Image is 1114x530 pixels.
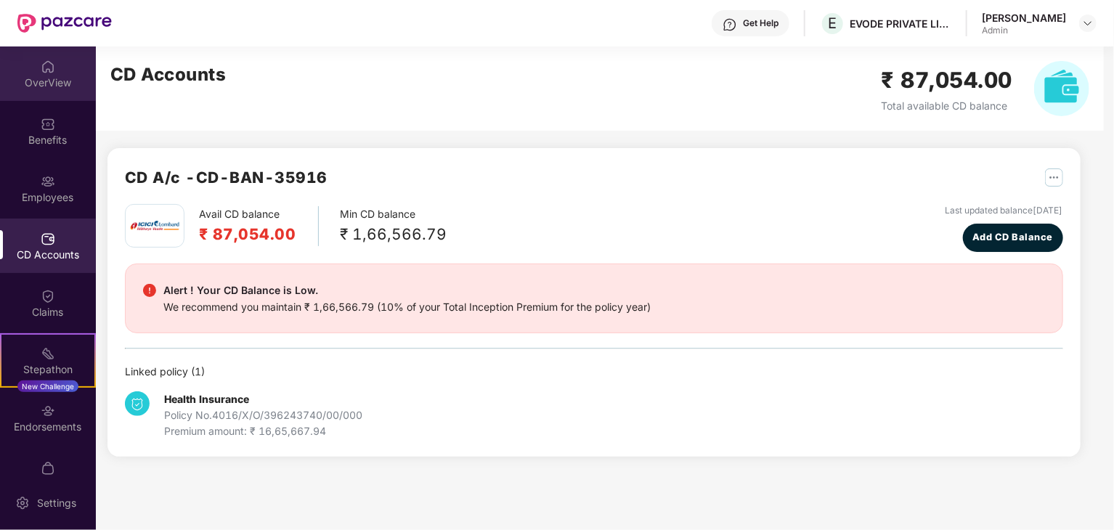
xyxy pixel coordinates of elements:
img: icici.png [127,216,182,235]
div: ₹ 1,66,566.79 [341,222,447,246]
div: Premium amount: ₹ 16,65,667.94 [164,423,362,439]
img: svg+xml;base64,PHN2ZyB4bWxucz0iaHR0cDovL3d3dy53My5vcmcvMjAwMC9zdmciIHdpZHRoPSIzNCIgaGVpZ2h0PSIzNC... [125,391,150,416]
img: New Pazcare Logo [17,14,112,33]
b: Health Insurance [164,393,249,405]
img: svg+xml;base64,PHN2ZyBpZD0iSGVscC0zMngzMiIgeG1sbnM9Imh0dHA6Ly93d3cudzMub3JnLzIwMDAvc3ZnIiB3aWR0aD... [723,17,737,32]
div: We recommend you maintain ₹ 1,66,566.79 (10% of your Total Inception Premium for the policy year) [163,299,651,315]
div: Stepathon [1,362,94,377]
img: svg+xml;base64,PHN2ZyBpZD0iRHJvcGRvd24tMzJ4MzIiIHhtbG5zPSJodHRwOi8vd3d3LnczLm9yZy8yMDAwL3N2ZyIgd2... [1082,17,1094,29]
div: Last updated balance [DATE] [946,204,1063,218]
span: E [829,15,837,32]
div: Settings [33,496,81,510]
h2: CD Accounts [110,61,227,89]
img: svg+xml;base64,PHN2ZyBpZD0iRGFuZ2VyX2FsZXJ0IiBkYXRhLW5hbWU9IkRhbmdlciBhbGVydCIgeG1sbnM9Imh0dHA6Ly... [143,284,156,297]
img: svg+xml;base64,PHN2ZyBpZD0iQmVuZWZpdHMiIHhtbG5zPSJodHRwOi8vd3d3LnczLm9yZy8yMDAwL3N2ZyIgd2lkdGg9Ij... [41,117,55,131]
img: svg+xml;base64,PHN2ZyB4bWxucz0iaHR0cDovL3d3dy53My5vcmcvMjAwMC9zdmciIHdpZHRoPSIyNSIgaGVpZ2h0PSIyNS... [1045,168,1063,187]
h2: CD A/c - CD-BAN-35916 [125,166,328,189]
img: svg+xml;base64,PHN2ZyBpZD0iQ2xhaW0iIHhtbG5zPSJodHRwOi8vd3d3LnczLm9yZy8yMDAwL3N2ZyIgd2lkdGg9IjIwIi... [41,289,55,303]
div: [PERSON_NAME] [982,11,1066,25]
span: Total available CD balance [882,99,1008,112]
div: Get Help [743,17,778,29]
div: Min CD balance [341,206,447,246]
div: EVODE PRIVATE LIMITED [850,17,951,30]
img: svg+xml;base64,PHN2ZyBpZD0iU2V0dGluZy0yMHgyMCIgeG1sbnM9Imh0dHA6Ly93d3cudzMub3JnLzIwMDAvc3ZnIiB3aW... [15,496,30,510]
div: Alert ! Your CD Balance is Low. [163,282,651,299]
img: svg+xml;base64,PHN2ZyBpZD0iQ0RfQWNjb3VudHMiIGRhdGEtbmFtZT0iQ0QgQWNjb3VudHMiIHhtbG5zPSJodHRwOi8vd3... [41,232,55,246]
img: svg+xml;base64,PHN2ZyB4bWxucz0iaHR0cDovL3d3dy53My5vcmcvMjAwMC9zdmciIHdpZHRoPSIyMSIgaGVpZ2h0PSIyMC... [41,346,55,361]
h2: ₹ 87,054.00 [199,222,296,246]
h2: ₹ 87,054.00 [882,63,1013,97]
span: Add CD Balance [972,230,1053,245]
img: svg+xml;base64,PHN2ZyBpZD0iRW1wbG95ZWVzIiB4bWxucz0iaHR0cDovL3d3dy53My5vcmcvMjAwMC9zdmciIHdpZHRoPS... [41,174,55,189]
img: svg+xml;base64,PHN2ZyBpZD0iRW5kb3JzZW1lbnRzIiB4bWxucz0iaHR0cDovL3d3dy53My5vcmcvMjAwMC9zdmciIHdpZH... [41,404,55,418]
div: Avail CD balance [199,206,319,246]
div: New Challenge [17,380,78,392]
div: Admin [982,25,1066,36]
img: svg+xml;base64,PHN2ZyBpZD0iSG9tZSIgeG1sbnM9Imh0dHA6Ly93d3cudzMub3JnLzIwMDAvc3ZnIiB3aWR0aD0iMjAiIG... [41,60,55,74]
img: svg+xml;base64,PHN2ZyBpZD0iTXlfT3JkZXJzIiBkYXRhLW5hbWU9Ik15IE9yZGVycyIgeG1sbnM9Imh0dHA6Ly93d3cudz... [41,461,55,476]
div: Policy No. 4016/X/O/396243740/00/000 [164,407,362,423]
img: svg+xml;base64,PHN2ZyB4bWxucz0iaHR0cDovL3d3dy53My5vcmcvMjAwMC9zdmciIHhtbG5zOnhsaW5rPSJodHRwOi8vd3... [1034,61,1089,116]
button: Add CD Balance [963,224,1063,252]
div: Linked policy ( 1 ) [125,364,1063,380]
